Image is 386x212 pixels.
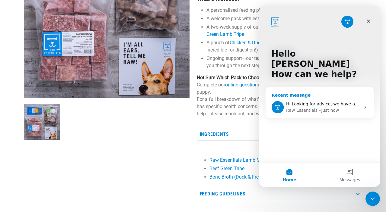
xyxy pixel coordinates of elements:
a: Bone Broth (Duck & Free-Range Chicken) [209,174,296,180]
a: Raw Essentials Lamb Mix [209,157,264,163]
p: Feeding Guidelines [197,187,362,200]
li: A personalised feeding plan tailored to your puppy [206,7,362,14]
p: Complete our to ensure this pack is the right fit for your puppy. For a full breakdown of what's ... [197,74,362,117]
img: NPS Puppy Update [24,104,60,140]
li: A two-week supply of our and [206,23,362,38]
strong: Not Sure Which Pack to Choose? [197,75,266,80]
a: Beef Green Tripe [209,166,244,171]
li: or [209,157,359,164]
li: A pouch of for a smoother transition (bonus, it's incredible for digestion!) [206,39,362,54]
p: Ingredients [197,127,362,141]
li: Ongoing support—our team will check in, answer questions, and guide you through the next steps [206,55,362,69]
a: Chicken & Duck Broth [230,40,276,45]
iframe: Intercom live chat [365,192,380,206]
a: online questionnaire [225,82,268,88]
iframe: Intercom live chat [259,6,380,187]
li: A welcome pack with essential info and tips [206,15,362,22]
